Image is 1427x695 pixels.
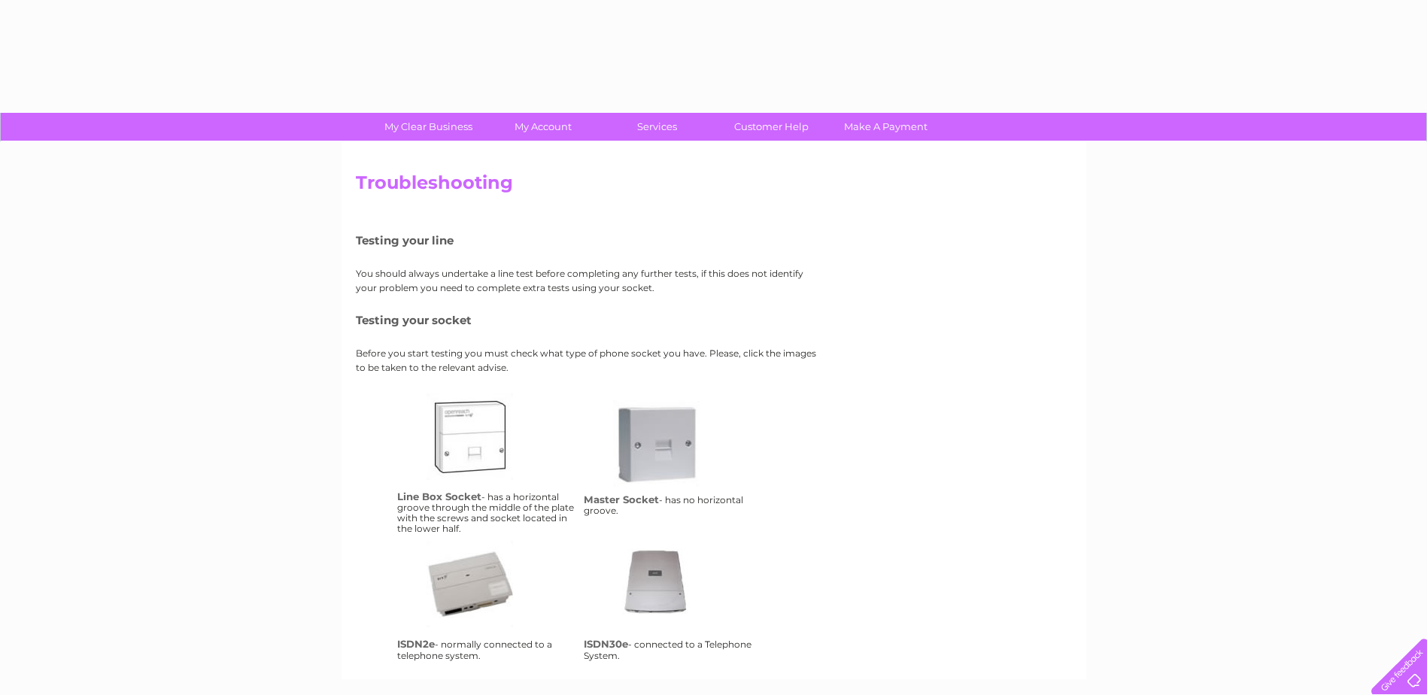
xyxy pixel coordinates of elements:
a: Make A Payment [824,113,948,141]
h5: Testing your line [356,234,822,247]
a: isdn2e [427,541,547,661]
h2: Troubleshooting [356,172,1072,201]
h5: Testing your socket [356,314,822,326]
td: - has a horizontal groove through the middle of the plate with the screws and socket located in t... [393,390,580,538]
td: - connected to a Telephone System. [580,537,767,664]
a: My Clear Business [366,113,490,141]
a: lbs [427,393,547,514]
a: ms [613,400,733,520]
a: My Account [481,113,605,141]
td: - normally connected to a telephone system. [393,537,580,664]
h4: ISDN30e [584,638,628,650]
h4: Line Box Socket [397,490,481,502]
h4: ISDN2e [397,638,435,650]
h4: Master Socket [584,493,659,505]
a: isdn30e [613,541,733,661]
td: - has no horizontal groove. [580,390,767,538]
a: Services [595,113,719,141]
p: Before you start testing you must check what type of phone socket you have. Please, click the ima... [356,346,822,375]
p: You should always undertake a line test before completing any further tests, if this does not ide... [356,266,822,295]
a: Customer Help [709,113,833,141]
